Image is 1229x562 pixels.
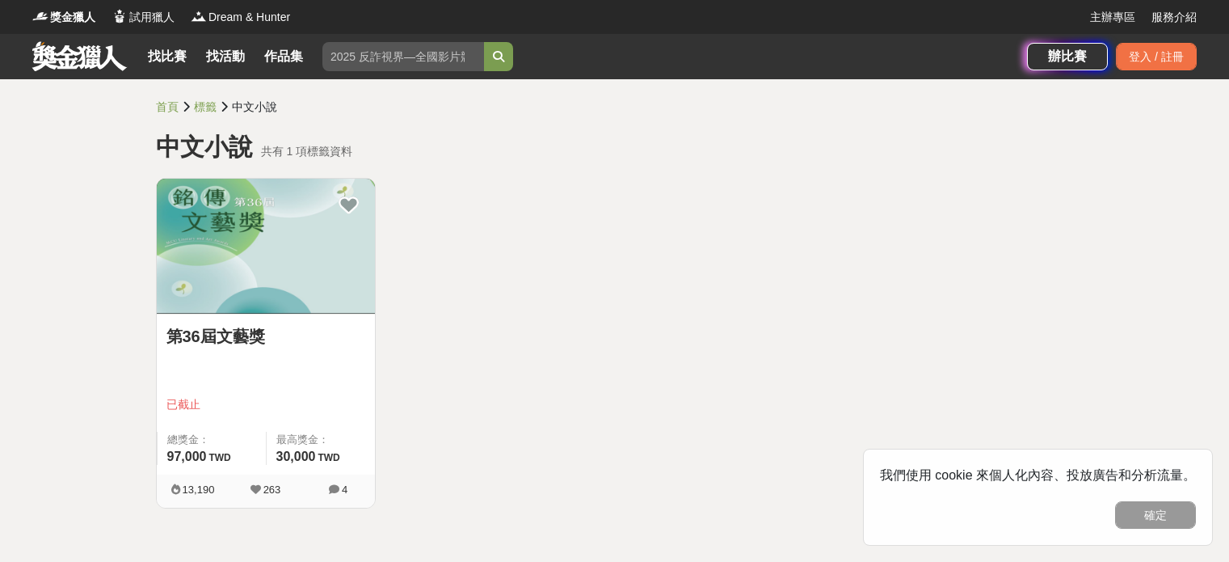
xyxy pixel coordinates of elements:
a: 主辦專區 [1090,9,1135,26]
a: 找比賽 [141,45,193,68]
span: 試用獵人 [129,9,175,26]
span: Dream & Hunter [208,9,290,26]
a: 辦比賽 [1027,43,1108,70]
button: 確定 [1115,501,1196,529]
span: 263 [263,484,281,496]
img: Cover Image [157,179,375,314]
a: 首頁 [156,100,179,113]
span: TWD [318,452,339,463]
a: 找活動 [200,45,251,68]
a: 服務介紹 [1151,9,1197,26]
span: 最高獎金： [276,432,365,448]
span: 共有 1 項標籤資料 [261,145,353,158]
span: 30,000 [276,450,316,463]
a: Logo獎金獵人 [32,9,95,26]
input: 2025 反詐視界—全國影片競賽 [322,42,484,71]
span: 97,000 [167,450,207,463]
a: Logo試用獵人 [112,9,175,26]
span: 獎金獵人 [50,9,95,26]
span: 總獎金： [167,432,256,448]
div: 登入 / 註冊 [1116,43,1197,70]
span: 中文小說 [232,100,277,113]
span: 我們使用 cookie 來個人化內容、投放廣告和分析流量。 [880,468,1196,482]
a: 第36屆文藝獎 [166,324,365,349]
a: 作品集 [258,45,309,68]
a: LogoDream & Hunter [191,9,290,26]
span: 13,190 [183,484,215,496]
img: Logo [32,8,48,24]
span: 已截止 [166,396,365,413]
span: 4 [342,484,347,496]
span: 中文小說 [156,133,253,160]
img: Logo [191,8,207,24]
a: 標籤 [194,100,217,113]
span: TWD [208,452,230,463]
img: Logo [112,8,128,24]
